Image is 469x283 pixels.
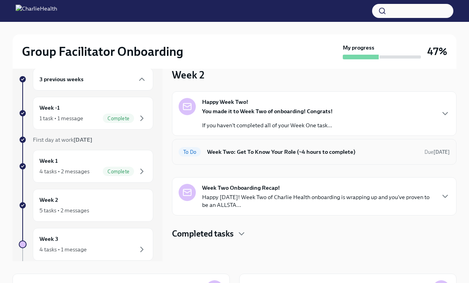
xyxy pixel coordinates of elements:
[39,235,58,243] h6: Week 3
[19,189,153,222] a: Week 25 tasks • 2 messages
[39,167,90,175] div: 4 tasks • 2 messages
[19,150,153,183] a: Week 14 tasks • 2 messagesComplete
[39,114,83,122] div: 1 task • 1 message
[19,136,153,144] a: First day at work[DATE]
[16,5,57,17] img: CharlieHealth
[39,103,60,112] h6: Week -1
[19,97,153,130] a: Week -11 task • 1 messageComplete
[172,228,234,240] h4: Completed tasks
[172,228,456,240] div: Completed tasks
[207,148,418,156] h6: Week Two: Get To Know Your Role (~4 hours to complete)
[202,193,434,209] p: Happy [DATE]! Week Two of Charlie Health onboarding is wrapping up and you've proven to be an ALL...
[103,116,134,121] span: Complete
[39,75,84,84] h6: 3 previous weeks
[33,136,92,143] span: First day at work
[202,108,333,115] strong: You made it to Week Two of onboarding! Congrats!
[33,68,153,91] div: 3 previous weeks
[39,246,87,253] div: 4 tasks • 1 message
[103,169,134,174] span: Complete
[202,98,248,106] strong: Happy Week Two!
[433,149,450,155] strong: [DATE]
[22,44,183,59] h2: Group Facilitator Onboarding
[179,149,201,155] span: To Do
[424,148,450,156] span: October 13th, 2025 10:00
[73,136,92,143] strong: [DATE]
[424,149,450,155] span: Due
[39,206,89,214] div: 5 tasks • 2 messages
[343,44,374,52] strong: My progress
[39,196,58,204] h6: Week 2
[39,157,58,165] h6: Week 1
[19,228,153,261] a: Week 34 tasks • 1 message
[427,44,447,59] h3: 47%
[179,146,450,158] a: To DoWeek Two: Get To Know Your Role (~4 hours to complete)Due[DATE]
[202,121,333,129] p: If you haven't completed all of your Week One task...
[172,68,204,82] h3: Week 2
[202,184,280,192] strong: Week Two Onboarding Recap!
